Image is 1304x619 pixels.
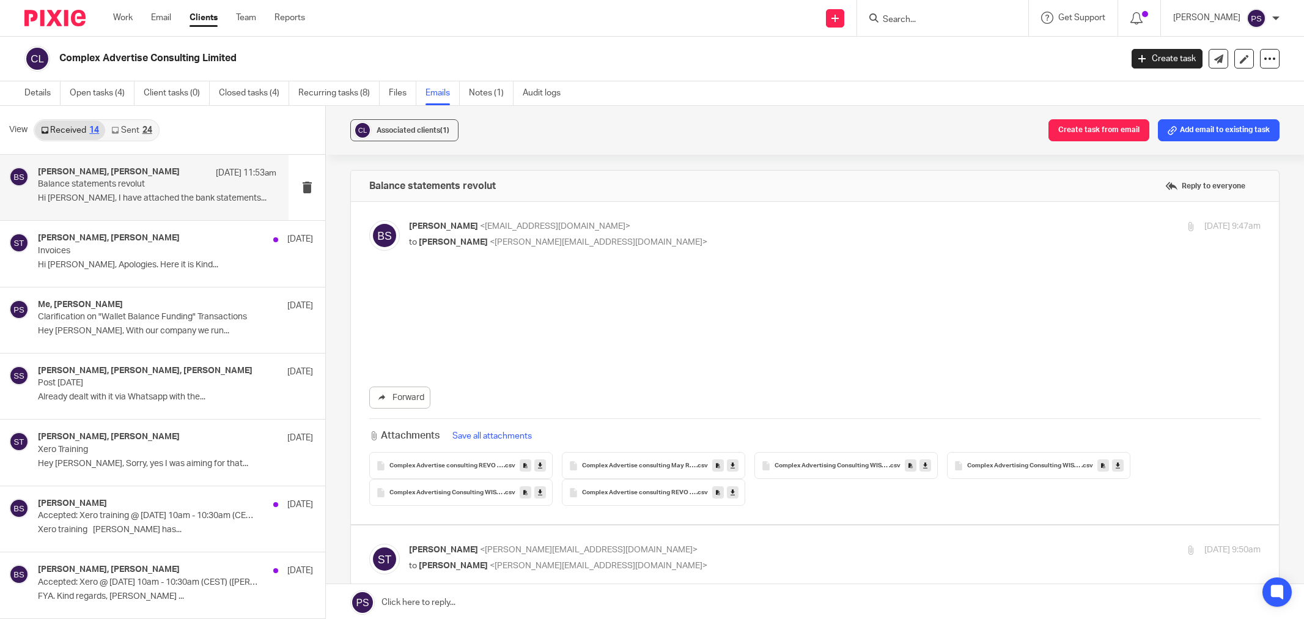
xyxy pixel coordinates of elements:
p: FYA. Kind regards, [PERSON_NAME] ... [38,591,313,602]
a: Recurring tasks (8) [298,81,380,105]
div: 24 [142,126,152,135]
p: [DATE] 9:50am [1204,544,1261,557]
h4: [PERSON_NAME], [PERSON_NAME] [38,432,180,442]
span: [PERSON_NAME] [409,222,478,231]
img: svg%3E [9,366,29,385]
p: [DATE] [287,233,313,245]
a: Create task [1132,49,1203,69]
h2: Complex Advertise Consulting Limited [59,52,902,65]
span: .csv [696,489,708,497]
span: Complex Advertise consulting May REVO [DATE] GBP [582,462,696,470]
img: svg%3E [369,220,400,251]
a: Reports [274,12,305,24]
p: Hey [PERSON_NAME], With our company we run... [38,326,313,336]
a: Email [151,12,171,24]
span: .csv [504,489,515,497]
span: <[PERSON_NAME][EMAIL_ADDRESS][DOMAIN_NAME]> [490,238,707,246]
span: .csv [1081,462,1093,470]
span: <[PERSON_NAME][EMAIL_ADDRESS][DOMAIN_NAME]> [490,562,707,570]
a: Emails [425,81,460,105]
a: Files [389,81,416,105]
p: [PERSON_NAME] [1173,12,1240,24]
span: .csv [504,462,515,470]
img: svg%3E [369,544,400,574]
p: Xero Training [38,445,258,455]
span: [PERSON_NAME] [419,238,488,246]
p: Hi [PERSON_NAME], Apologies. Here it is Kind... [38,260,313,270]
button: Complex Advertise consulting May REVO [DATE] GBP.csv [562,452,745,479]
span: Complex Advertise consulting REVO May [DATE] USD [582,489,696,497]
span: (1) [440,127,449,134]
img: svg%3E [9,565,29,584]
span: Complex Advertising Consulting WISE [DATE] [DATE] GBP [967,462,1081,470]
p: [DATE] 11:53am [216,167,276,179]
a: Team [236,12,256,24]
p: Balance statements revolut [38,179,229,190]
h4: [PERSON_NAME], [PERSON_NAME] [38,565,180,575]
div: 14 [89,126,99,135]
p: Clarification on "Wallet Balance Funding" Transactions [38,312,258,322]
img: svg%3E [9,233,29,253]
button: Add email to existing task [1158,119,1280,141]
input: Search [882,15,992,26]
span: View [9,124,28,136]
img: svg%3E [24,46,50,72]
p: Accepted: Xero @ [DATE] 10am - 10:30am (CEST) ([PERSON_NAME][EMAIL_ADDRESS][DOMAIN_NAME]) [38,577,258,588]
span: [PERSON_NAME] [409,546,478,554]
a: Sent24 [105,120,158,140]
h4: Me, [PERSON_NAME] [38,300,123,310]
p: [DATE] [287,300,313,312]
img: svg%3E [353,121,372,139]
a: Audit logs [523,81,570,105]
img: svg%3E [9,499,29,518]
p: Already dealt with it via Whatsapp with the... [38,392,313,402]
p: [DATE] [287,366,313,378]
span: <[PERSON_NAME][EMAIL_ADDRESS][DOMAIN_NAME]> [480,546,698,554]
a: Work [113,12,133,24]
span: <[EMAIL_ADDRESS][DOMAIN_NAME]> [480,222,630,231]
span: to [409,562,417,570]
h4: Balance statements revolut [369,180,496,192]
img: svg%3E [1247,9,1266,28]
a: Clients [190,12,218,24]
button: Complex Advertising Consulting WISE [DATE] [DATE] EUR.csv [754,452,938,479]
a: Open tasks (4) [70,81,134,105]
span: .csv [889,462,901,470]
label: Reply to everyone [1162,177,1248,195]
p: Hi [PERSON_NAME], I have attached the bank statements... [38,193,276,204]
img: svg%3E [9,167,29,187]
p: Invoices [38,246,258,256]
p: Hey [PERSON_NAME], Sorry, yes I was aiming for that... [38,459,313,469]
p: Accepted: Xero training @ [DATE] 10am - 10:30am (CEST) ([PERSON_NAME][EMAIL_ADDRESS][DOMAIN_NAME]) [38,511,258,521]
p: Post [DATE] [38,378,258,388]
a: Notes (1) [469,81,514,105]
button: Complex Advertise consulting REVO May [DATE] USD.csv [562,479,745,506]
h4: [PERSON_NAME] [38,499,107,509]
button: Complex Advertise consulting REVO May [DATE] EUR.csv [369,452,553,479]
p: [DATE] [287,432,313,444]
button: Associated clients(1) [350,119,459,141]
span: Get Support [1058,13,1105,22]
h4: [PERSON_NAME], [PERSON_NAME], [PERSON_NAME] [38,366,252,376]
p: [DATE] 9:47am [1204,220,1261,233]
img: svg%3E [9,300,29,319]
img: svg%3E [9,432,29,451]
h4: [PERSON_NAME], [PERSON_NAME] [38,167,180,177]
a: Received14 [35,120,105,140]
a: Client tasks (0) [144,81,210,105]
h4: [PERSON_NAME], [PERSON_NAME] [38,233,180,243]
p: [DATE] [287,499,313,511]
span: Associated clients [377,127,449,134]
button: Save all attachments [449,429,536,443]
p: Xero training [PERSON_NAME] has... [38,525,313,535]
a: Details [24,81,61,105]
span: Complex Advertise consulting REVO May [DATE] EUR [389,462,504,470]
a: Forward [369,387,430,409]
span: [PERSON_NAME] [419,562,488,570]
button: Complex Advertising Consulting WISE [DATE] [DATE] USD.csv [369,479,553,506]
button: Create task from email [1048,119,1149,141]
span: Complex Advertising Consulting WISE [DATE] [DATE] USD [389,489,504,497]
h3: Attachments [369,429,439,443]
span: to [409,238,417,246]
p: [DATE] [287,565,313,577]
